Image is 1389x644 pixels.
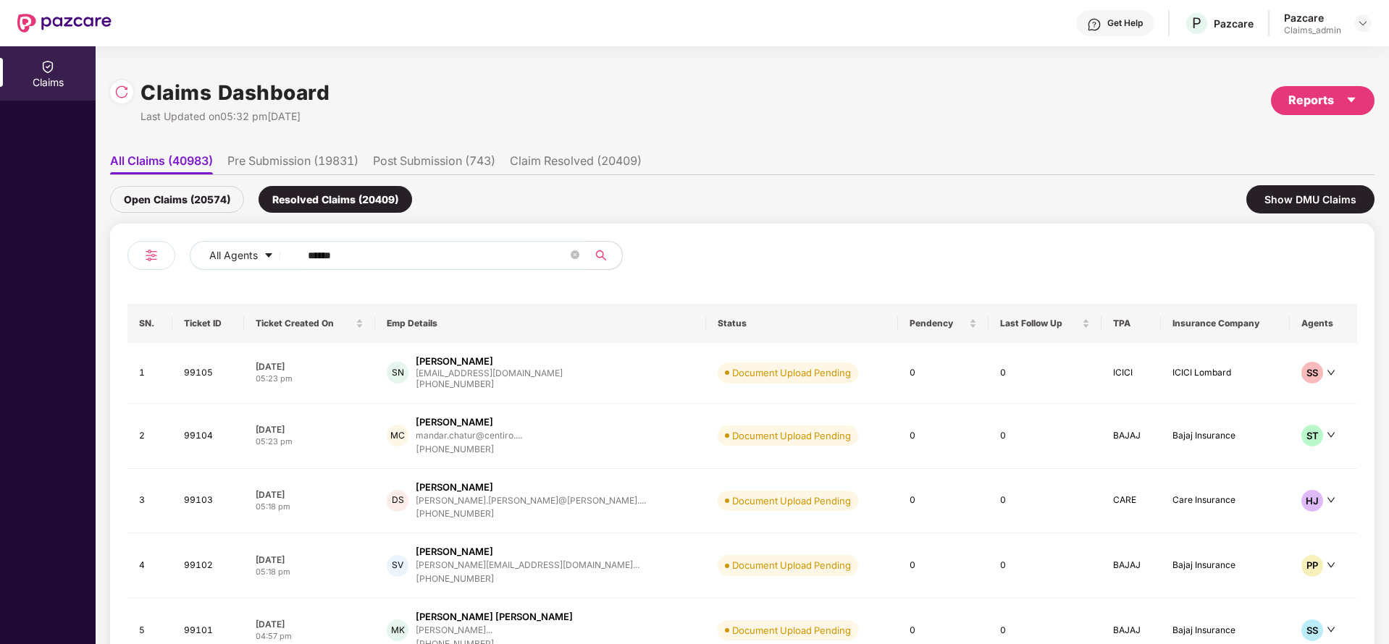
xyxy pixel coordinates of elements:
[1327,561,1335,569] span: down
[209,247,258,263] span: All Agents
[1357,17,1369,29] img: svg+xml;base64,PHN2ZyBpZD0iRHJvcGRvd24tMzJ4MzIiIHhtbG5zPSJodHRwOi8vd3d3LnczLm9yZy8yMDAwL3N2ZyIgd2...
[140,109,330,124] div: Last Updated on 05:32 pm[DATE]
[1246,185,1375,213] div: Show DMU Claims
[387,555,408,577] div: SV
[416,368,563,378] div: [EMAIL_ADDRESS][DOMAIN_NAME]
[898,304,989,343] th: Pendency
[256,488,364,501] div: [DATE]
[1161,304,1290,343] th: Insurance Company
[898,343,989,404] td: 0
[416,545,493,559] div: [PERSON_NAME]
[1107,17,1143,29] div: Get Help
[1101,343,1161,404] td: ICICI
[127,343,172,404] td: 1
[1327,496,1335,504] span: down
[910,318,966,329] span: Pendency
[706,304,898,343] th: Status
[172,404,243,469] td: 99104
[172,304,243,343] th: Ticket ID
[989,343,1101,404] td: 0
[127,469,172,534] td: 3
[732,365,851,380] div: Document Upload Pending
[256,566,364,578] div: 05:18 pm
[416,507,646,521] div: [PHONE_NUMBER]
[571,250,579,259] span: close-circle
[1301,362,1323,384] div: SS
[41,59,55,74] img: svg+xml;base64,PHN2ZyBpZD0iQ2xhaW0iIHhtbG5zPSJodHRwOi8vd3d3LnczLm9yZy8yMDAwL3N2ZyIgd2lkdGg9IjIwIi...
[190,241,305,270] button: All Agentscaret-down
[264,250,274,262] span: caret-down
[1161,404,1290,469] td: Bajaj Insurance
[1000,318,1079,329] span: Last Follow Up
[256,373,364,385] div: 05:23 pm
[1327,431,1335,439] span: down
[256,618,364,630] div: [DATE]
[416,378,563,391] div: [PHONE_NUMBER]
[416,431,522,440] div: mandar.chatur@centiro....
[898,469,989,534] td: 0
[1161,343,1290,404] td: ICICI Lombard
[587,250,615,261] span: search
[898,404,989,469] td: 0
[1101,533,1161,598] td: BAJAJ
[1346,94,1357,106] span: caret-down
[1301,425,1323,446] div: ST
[387,425,408,446] div: MC
[732,558,851,572] div: Document Upload Pending
[1101,469,1161,534] td: CARE
[1290,304,1357,343] th: Agents
[110,186,244,213] div: Open Claims (20574)
[416,480,493,494] div: [PERSON_NAME]
[1301,619,1323,641] div: SS
[387,362,408,384] div: SN
[732,623,851,637] div: Document Upload Pending
[416,443,522,457] div: [PHONE_NUMBER]
[387,619,408,641] div: MK
[127,533,172,598] td: 4
[256,423,364,436] div: [DATE]
[127,404,172,469] td: 2
[244,304,376,343] th: Ticket Created On
[1288,91,1357,109] div: Reports
[989,533,1101,598] td: 0
[140,77,330,109] h1: Claims Dashboard
[17,14,112,33] img: New Pazcare Logo
[259,186,412,213] div: Resolved Claims (20409)
[172,469,243,534] td: 99103
[416,610,573,624] div: [PERSON_NAME] [PERSON_NAME]
[1087,17,1101,32] img: svg+xml;base64,PHN2ZyBpZD0iSGVscC0zMngzMiIgeG1sbnM9Imh0dHA6Ly93d3cudzMub3JnLzIwMDAvc3ZnIiB3aWR0aD...
[1301,555,1323,577] div: PP
[898,533,989,598] td: 0
[256,501,364,513] div: 05:18 pm
[989,304,1101,343] th: Last Follow Up
[1192,14,1201,32] span: P
[416,496,646,505] div: [PERSON_NAME].[PERSON_NAME]@[PERSON_NAME]....
[256,318,353,329] span: Ticket Created On
[1214,17,1254,30] div: Pazcare
[227,153,358,174] li: Pre Submission (19831)
[1301,490,1323,512] div: HJ
[732,493,851,508] div: Document Upload Pending
[127,304,172,343] th: SN.
[1327,368,1335,377] span: down
[416,560,639,569] div: [PERSON_NAME][EMAIL_ADDRESS][DOMAIN_NAME]...
[587,241,623,270] button: search
[256,360,364,373] div: [DATE]
[1161,533,1290,598] td: Bajaj Insurance
[256,554,364,566] div: [DATE]
[172,343,243,404] td: 99105
[416,625,492,635] div: [PERSON_NAME]...
[416,572,639,586] div: [PHONE_NUMBER]
[416,415,493,429] div: [PERSON_NAME]
[143,247,160,264] img: svg+xml;base64,PHN2ZyB4bWxucz0iaHR0cDovL3d3dy53My5vcmcvMjAwMC9zdmciIHdpZHRoPSIyNCIgaGVpZ2h0PSIyNC...
[1284,25,1341,36] div: Claims_admin
[114,85,129,99] img: svg+xml;base64,PHN2ZyBpZD0iUmVsb2FkLTMyeDMyIiB4bWxucz0iaHR0cDovL3d3dy53My5vcmcvMjAwMC9zdmciIHdpZH...
[110,153,213,174] li: All Claims (40983)
[989,469,1101,534] td: 0
[1101,404,1161,469] td: BAJAJ
[510,153,642,174] li: Claim Resolved (20409)
[416,355,493,368] div: [PERSON_NAME]
[256,630,364,643] div: 04:57 pm
[256,436,364,448] div: 05:23 pm
[1284,11,1341,25] div: Pazcare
